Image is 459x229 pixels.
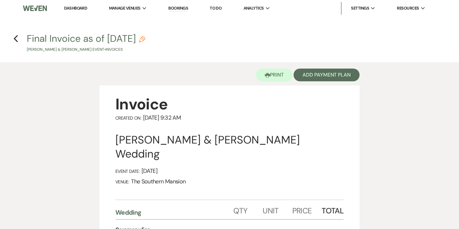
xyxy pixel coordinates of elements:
button: Add Payment Plan [294,69,360,81]
span: Event Date: [115,168,140,174]
div: Invoice [115,94,344,114]
a: Bookings [168,5,188,11]
button: Print [256,69,293,82]
span: Venue: [115,179,129,185]
span: Settings [351,5,369,11]
div: Unit [263,200,292,219]
div: Price [292,200,322,219]
div: [PERSON_NAME] & [PERSON_NAME] Wedding [115,133,344,161]
div: Wedding [115,208,233,217]
div: [DATE] [115,167,344,175]
span: Resources [397,5,419,11]
a: Dashboard [64,5,87,11]
img: Weven Logo [23,2,47,15]
span: Analytics [244,5,264,11]
span: Manage Venues [109,5,141,11]
button: Final Invoice as of [DATE][PERSON_NAME] & [PERSON_NAME] Event•Invoices [27,34,145,53]
a: To Do [210,5,222,11]
div: The Southern Mansion [115,178,344,185]
div: Qty [233,200,263,219]
span: Created On: [115,115,141,121]
div: Total [322,200,344,219]
p: [PERSON_NAME] & [PERSON_NAME] Event • Invoices [27,47,145,53]
div: [DATE] 9:32 AM [115,114,344,122]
